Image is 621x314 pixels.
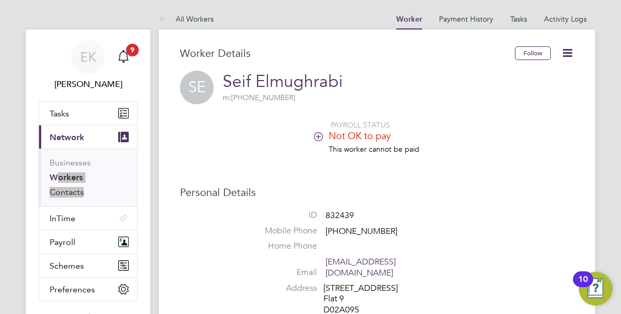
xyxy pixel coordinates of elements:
label: ID [243,210,317,221]
a: EK[PERSON_NAME] [39,40,138,91]
span: [PHONE_NUMBER] [326,226,397,237]
span: 9 [126,44,139,56]
a: Workers [50,172,83,182]
div: 10 [578,279,588,293]
a: Worker [396,15,422,24]
span: InTime [50,213,75,223]
a: All Workers [159,14,214,24]
a: Activity Logs [544,14,587,24]
span: Network [50,132,84,142]
button: Network [39,125,137,149]
label: Email [243,267,317,278]
button: InTime [39,207,137,230]
h3: Personal Details [180,185,574,199]
span: Elena Kazi [39,78,138,91]
a: Businesses [50,158,91,168]
span: SE [180,71,214,104]
button: Preferences [39,278,137,301]
span: 832439 [326,210,354,221]
span: [PHONE_NUMBER] [223,93,295,102]
button: Follow [515,46,551,60]
span: Tasks [50,109,69,119]
button: Open Resource Center, 10 new notifications [579,272,613,306]
a: [EMAIL_ADDRESS][DOMAIN_NAME] [326,257,396,278]
a: Tasks [510,14,527,24]
span: Not OK to pay [329,130,391,142]
span: m: [223,93,231,102]
label: Mobile Phone [243,225,317,237]
a: Tasks [39,102,137,125]
a: Payment History [439,14,493,24]
span: Preferences [50,284,95,295]
span: EK [80,50,97,64]
a: Contacts [50,187,84,197]
a: Seif Elmughrabi [223,71,343,92]
div: Network [39,149,137,206]
button: Payroll [39,230,137,253]
span: Payroll [50,237,75,247]
label: Address [243,283,317,294]
h3: Worker Details [180,46,515,60]
button: Schemes [39,254,137,277]
span: PAYROLL STATUS [331,120,390,130]
label: Home Phone [243,241,317,252]
span: This worker cannot be paid [329,144,419,154]
span: Schemes [50,261,84,271]
a: 9 [113,40,134,74]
